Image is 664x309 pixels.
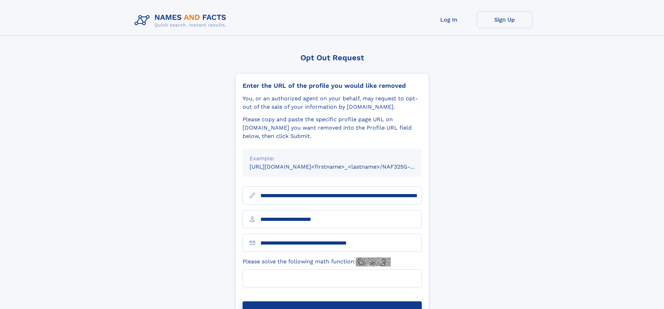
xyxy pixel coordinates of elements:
div: Example: [250,154,415,163]
label: Please solve the following math function: [243,257,391,266]
small: [URL][DOMAIN_NAME]<firstname>_<lastname>/NAF325G-xxxxxxxx [250,163,435,170]
div: Opt Out Request [235,53,429,62]
a: Log In [421,11,477,28]
img: Logo Names and Facts [132,11,232,30]
div: Please copy and paste the specific profile page URL on [DOMAIN_NAME] you want removed into the Pr... [243,115,422,140]
a: Sign Up [477,11,533,28]
div: Enter the URL of the profile you would like removed [243,82,422,90]
div: You, or an authorized agent on your behalf, may request to opt-out of the sale of your informatio... [243,94,422,111]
